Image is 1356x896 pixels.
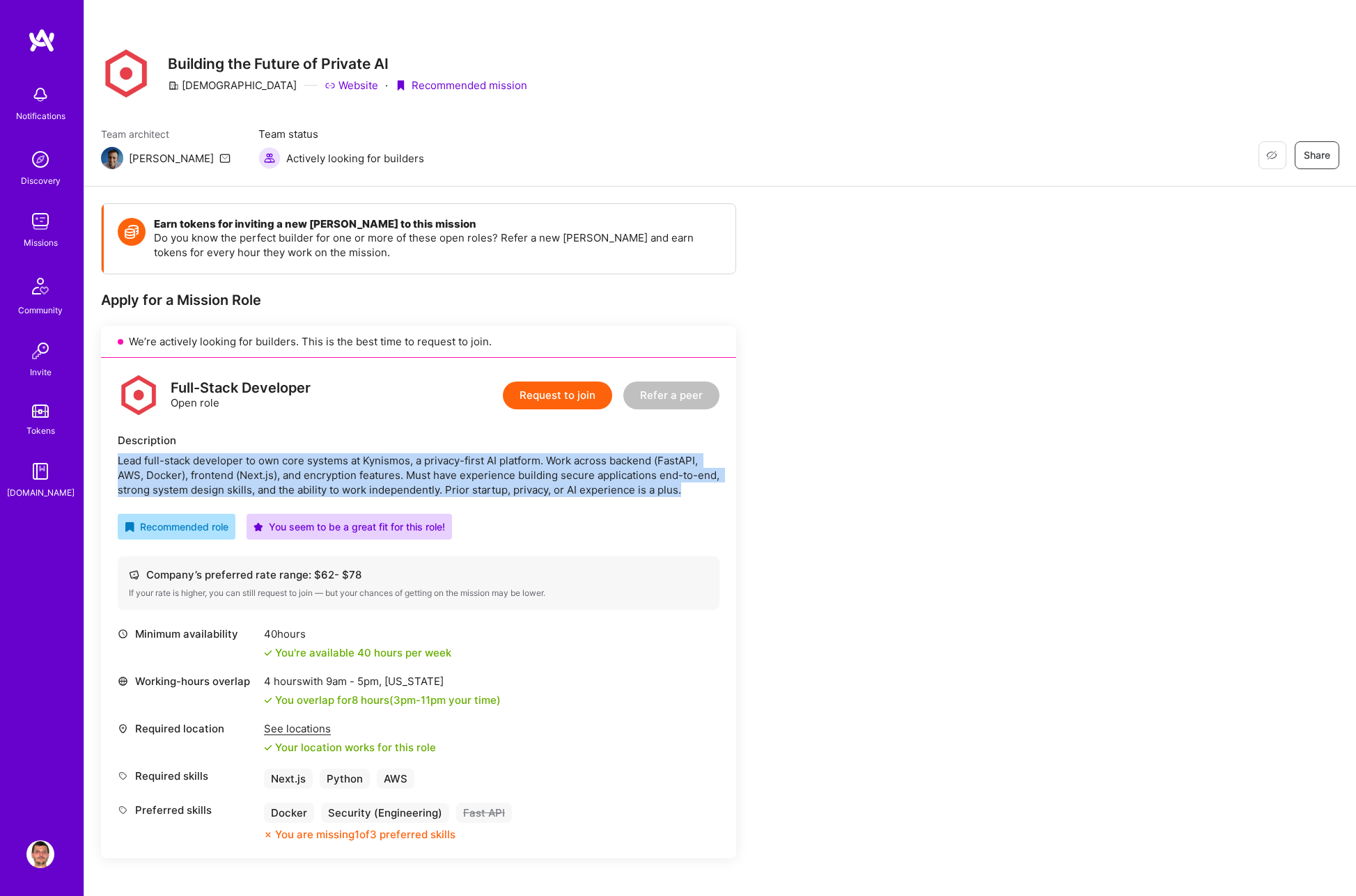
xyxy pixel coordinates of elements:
[264,803,314,823] div: Docker
[154,218,722,230] h4: Earn tokens for inviting a new [PERSON_NAME] to this mission
[264,721,436,736] div: See locations
[118,803,257,817] div: Preferred skills
[395,80,406,91] i: icon PurpleRibbon
[264,744,272,752] i: icon Check
[264,740,436,755] div: Your location works for this role
[26,146,54,173] img: discovery
[264,769,313,789] div: Next.js
[26,457,54,485] img: guide book
[1295,141,1339,169] button: Share
[118,629,128,639] i: icon Clock
[101,49,151,99] img: Company Logo
[325,78,378,93] a: Website
[125,519,228,534] div: Recommended role
[101,147,123,169] img: Team Architect
[24,235,58,250] div: Missions
[286,151,424,166] span: Actively looking for builders
[118,723,128,734] i: icon Location
[254,519,445,534] div: You seem to be a great fit for this role!
[26,840,54,868] img: User Avatar
[32,404,49,418] img: tokens
[623,382,719,409] button: Refer a peer
[275,693,501,707] div: You overlap for 8 hours ( your time)
[168,55,527,72] h3: Building the Future of Private AI
[26,207,54,235] img: teamwork
[264,674,501,689] div: 4 hours with [US_STATE]
[154,230,722,260] p: Do you know the perfect builder for one or more of these open roles? Refer a new [PERSON_NAME] an...
[456,803,512,823] div: Fast API
[26,423,55,438] div: Tokens
[503,382,612,409] button: Request to join
[264,649,272,657] i: icon Check
[393,693,446,707] span: 3pm - 11pm
[101,291,736,309] div: Apply for a Mission Role
[395,78,527,93] div: Recommended mission
[26,337,54,365] img: Invite
[23,840,58,868] a: User Avatar
[171,381,311,410] div: Open role
[26,81,54,109] img: bell
[28,28,56,53] img: logo
[118,627,257,641] div: Minimum availability
[377,769,414,789] div: AWS
[118,375,159,416] img: logo
[118,805,128,815] i: icon Tag
[264,645,451,660] div: You're available 40 hours per week
[21,173,61,188] div: Discovery
[323,675,384,688] span: 9am - 5pm ,
[118,771,128,781] i: icon Tag
[30,365,52,379] div: Invite
[168,78,297,93] div: [DEMOGRAPHIC_DATA]
[101,127,231,141] span: Team architect
[1304,148,1330,162] span: Share
[125,522,134,532] i: icon RecommendedBadge
[258,127,424,141] span: Team status
[18,303,63,317] div: Community
[118,769,257,783] div: Required skills
[258,147,281,169] img: Actively looking for builders
[118,676,128,686] i: icon World
[264,627,451,641] div: 40 hours
[129,567,708,582] div: Company’s preferred rate range: $ 62 - $ 78
[118,674,257,689] div: Working-hours overlap
[129,151,214,166] div: [PERSON_NAME]
[101,326,736,358] div: We’re actively looking for builders. This is the best time to request to join.
[118,433,719,448] div: Description
[171,381,311,395] div: Full-Stack Developer
[321,803,449,823] div: Security (Engineering)
[129,569,139,580] i: icon Cash
[16,109,65,123] div: Notifications
[168,80,179,91] i: icon CompanyGray
[219,152,231,164] i: icon Mail
[320,769,370,789] div: Python
[129,588,708,599] div: If your rate is higher, you can still request to join — but your chances of getting on the missio...
[24,269,57,303] img: Community
[7,485,75,500] div: [DOMAIN_NAME]
[118,453,719,497] div: Lead full-stack developer to own core systems at Kynismos, a privacy-first AI platform. Work acro...
[254,522,263,532] i: icon PurpleStar
[264,696,272,705] i: icon Check
[118,721,257,736] div: Required location
[385,78,388,93] div: ·
[275,827,455,842] div: You are missing 1 of 3 preferred skills
[264,831,272,839] i: icon CloseOrange
[1266,150,1277,161] i: icon EyeClosed
[118,218,146,246] img: Token icon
